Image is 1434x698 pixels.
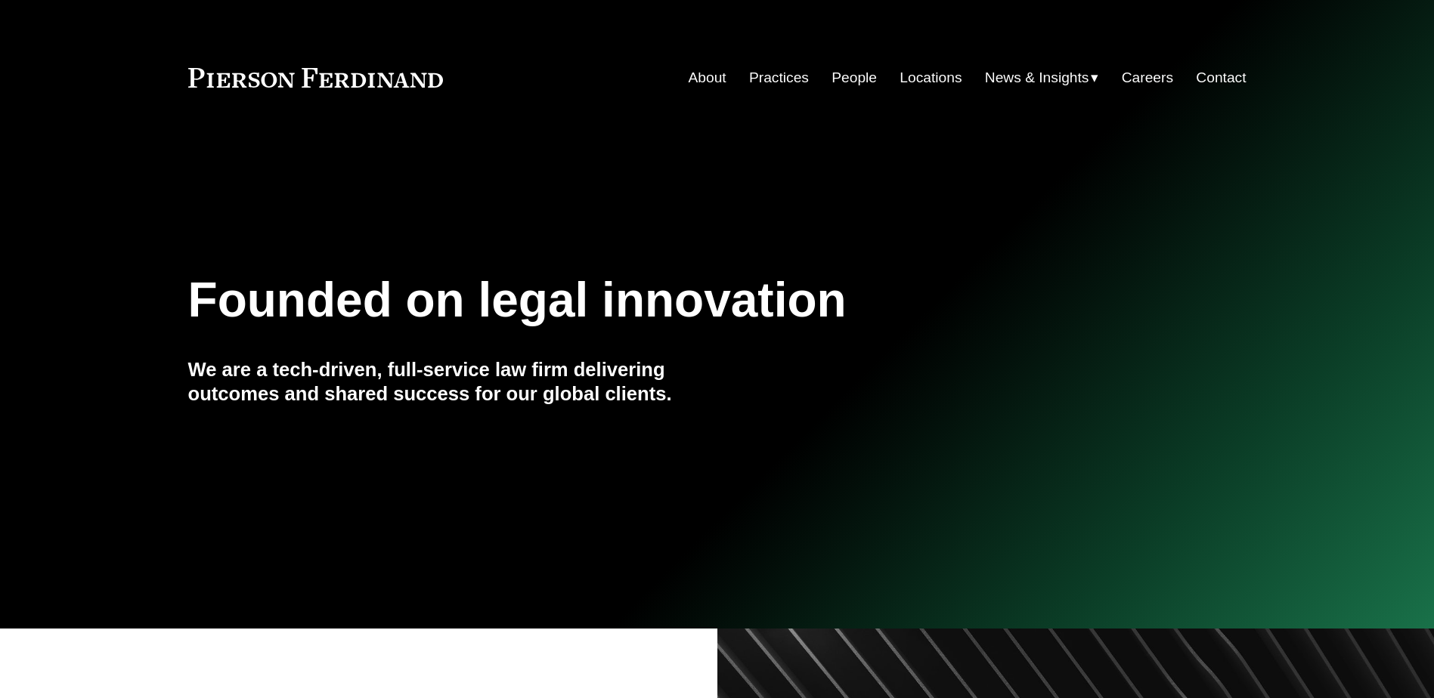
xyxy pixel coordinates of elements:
span: News & Insights [985,65,1089,91]
a: Locations [900,63,962,92]
h1: Founded on legal innovation [188,273,1070,328]
a: People [832,63,877,92]
h4: We are a tech-driven, full-service law firm delivering outcomes and shared success for our global... [188,357,717,406]
a: Careers [1122,63,1173,92]
a: folder dropdown [985,63,1099,92]
a: About [689,63,726,92]
a: Contact [1196,63,1246,92]
a: Practices [749,63,809,92]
